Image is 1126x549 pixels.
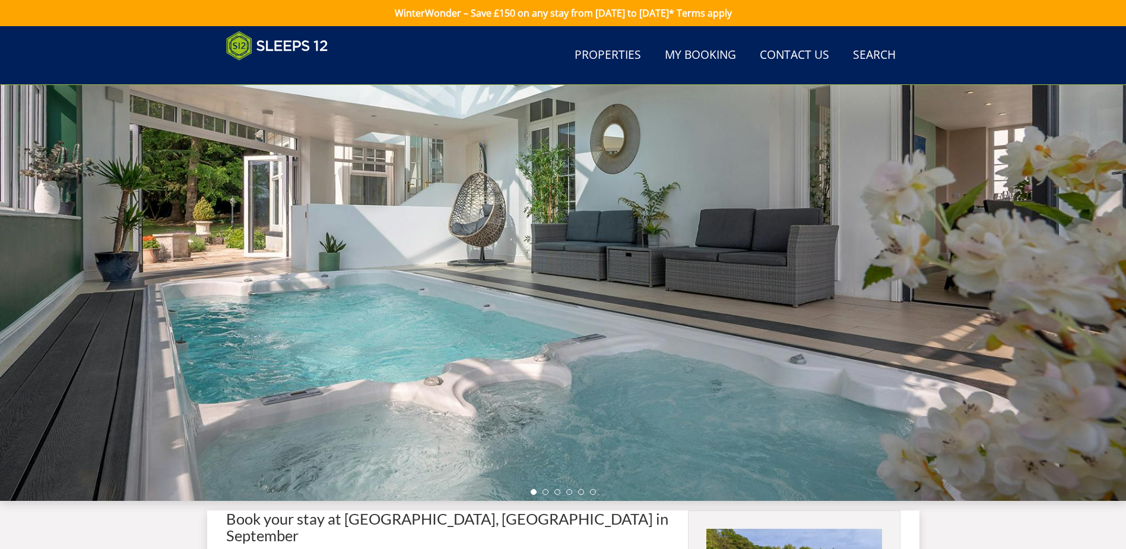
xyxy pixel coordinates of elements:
[226,31,328,61] img: Sleeps 12
[755,42,834,69] a: Contact Us
[226,510,670,544] h2: Book your stay at [GEOGRAPHIC_DATA], [GEOGRAPHIC_DATA] in September
[848,42,900,69] a: Search
[220,68,345,78] iframe: Customer reviews powered by Trustpilot
[660,42,741,69] a: My Booking
[570,42,646,69] a: Properties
